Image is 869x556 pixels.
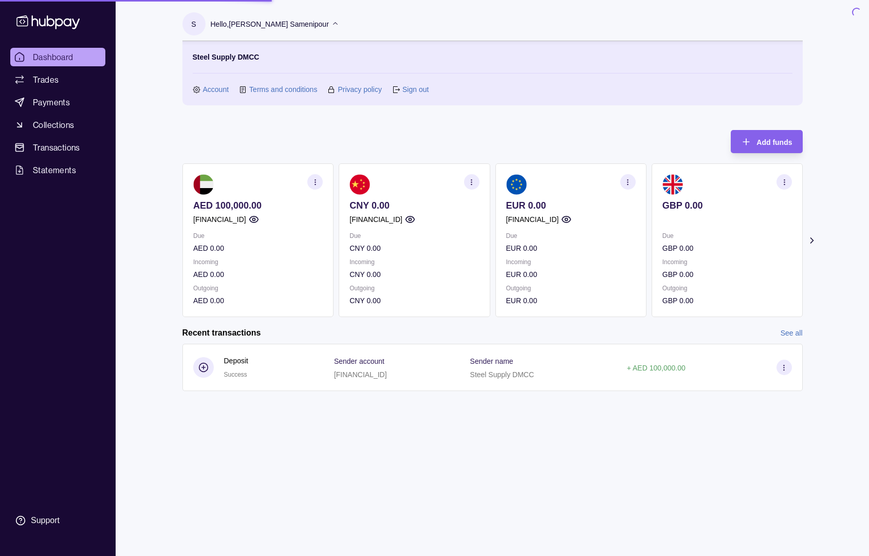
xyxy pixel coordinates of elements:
[349,174,370,195] img: cn
[506,256,635,268] p: Incoming
[33,96,70,108] span: Payments
[33,141,80,154] span: Transactions
[662,200,791,211] p: GBP 0.00
[731,130,802,153] button: Add funds
[10,138,105,157] a: Transactions
[10,161,105,179] a: Statements
[193,256,323,268] p: Incoming
[781,327,803,339] a: See all
[191,18,196,30] p: S
[193,230,323,242] p: Due
[662,269,791,280] p: GBP 0.00
[662,283,791,294] p: Outgoing
[193,269,323,280] p: AED 0.00
[193,243,323,254] p: AED 0.00
[193,174,214,195] img: ae
[349,230,479,242] p: Due
[506,200,635,211] p: EUR 0.00
[193,295,323,306] p: AED 0.00
[33,73,59,86] span: Trades
[224,371,247,378] span: Success
[193,51,260,63] p: Steel Supply DMCC
[506,214,559,225] p: [FINANCIAL_ID]
[193,214,246,225] p: [FINANCIAL_ID]
[211,18,329,30] p: Hello, [PERSON_NAME] Samenipour
[506,230,635,242] p: Due
[10,116,105,134] a: Collections
[33,51,73,63] span: Dashboard
[349,256,479,268] p: Incoming
[402,84,429,95] a: Sign out
[10,48,105,66] a: Dashboard
[10,93,105,112] a: Payments
[349,283,479,294] p: Outgoing
[662,256,791,268] p: Incoming
[33,164,76,176] span: Statements
[506,269,635,280] p: EUR 0.00
[662,295,791,306] p: GBP 0.00
[193,200,323,211] p: AED 100,000.00
[470,370,534,379] p: Steel Supply DMCC
[506,283,635,294] p: Outgoing
[182,327,261,339] h2: Recent transactions
[349,269,479,280] p: CNY 0.00
[627,364,686,372] p: + AED 100,000.00
[10,510,105,531] a: Support
[506,174,526,195] img: eu
[506,295,635,306] p: EUR 0.00
[470,357,513,365] p: Sender name
[334,357,384,365] p: Sender account
[756,138,792,146] span: Add funds
[662,230,791,242] p: Due
[349,214,402,225] p: [FINANCIAL_ID]
[334,370,387,379] p: [FINANCIAL_ID]
[662,243,791,254] p: GBP 0.00
[506,243,635,254] p: EUR 0.00
[224,355,248,366] p: Deposit
[338,84,382,95] a: Privacy policy
[662,174,682,195] img: gb
[349,200,479,211] p: CNY 0.00
[31,515,60,526] div: Support
[10,70,105,89] a: Trades
[203,84,229,95] a: Account
[349,243,479,254] p: CNY 0.00
[349,295,479,306] p: CNY 0.00
[193,283,323,294] p: Outgoing
[249,84,317,95] a: Terms and conditions
[33,119,74,131] span: Collections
